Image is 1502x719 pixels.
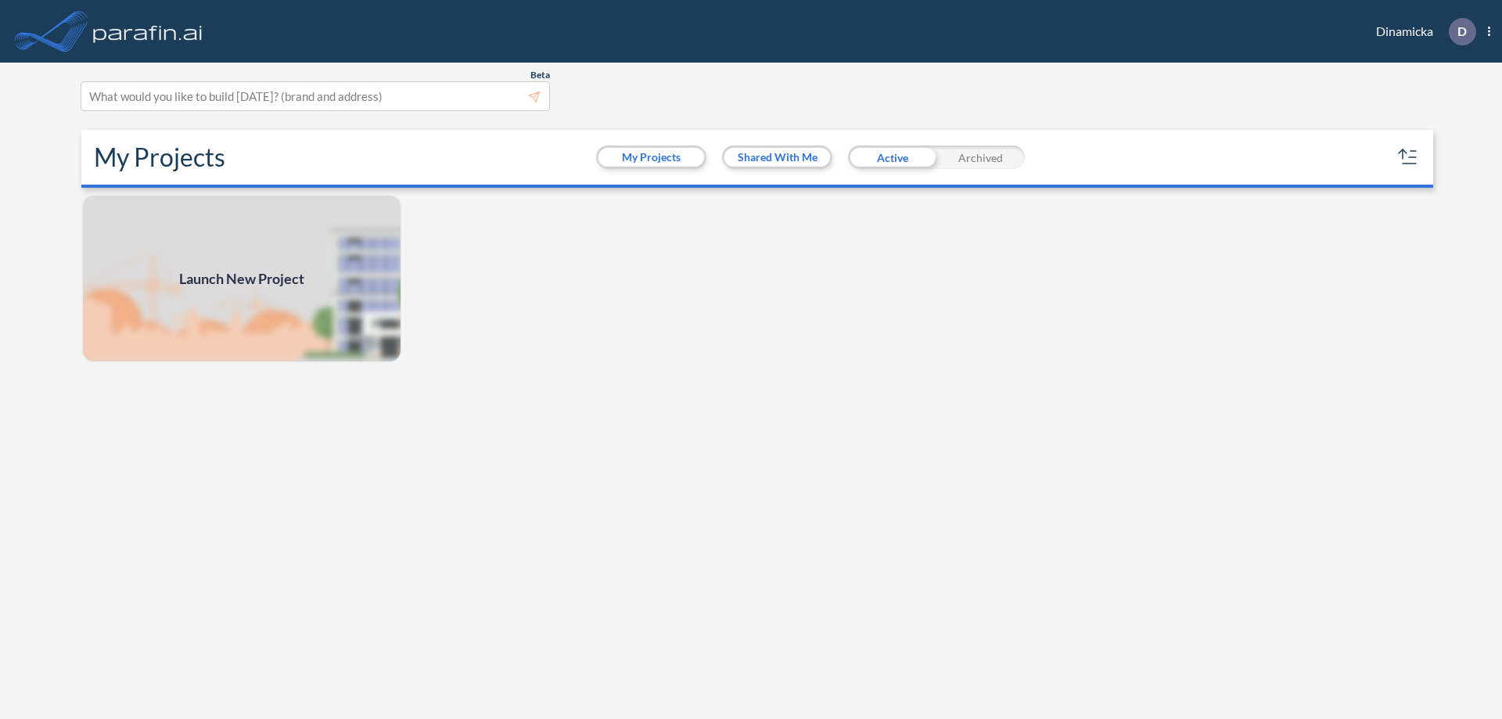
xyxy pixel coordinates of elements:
[1457,24,1467,38] p: D
[94,142,225,172] h2: My Projects
[598,148,704,167] button: My Projects
[848,146,936,169] div: Active
[179,268,304,289] span: Launch New Project
[90,16,206,47] img: logo
[1396,145,1421,170] button: sort
[1353,18,1490,45] div: Dinamicka
[724,148,830,167] button: Shared With Me
[530,69,550,81] span: Beta
[81,194,402,363] a: Launch New Project
[936,146,1025,169] div: Archived
[81,194,402,363] img: add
